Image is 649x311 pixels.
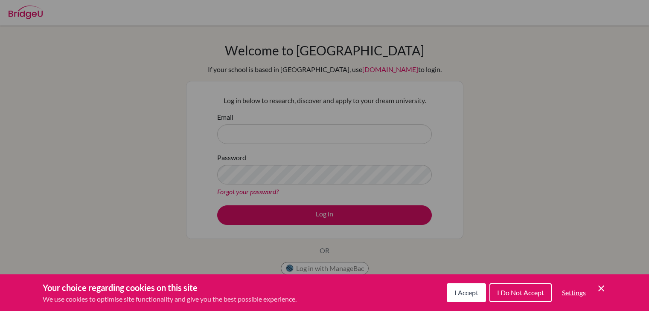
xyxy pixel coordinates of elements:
[489,283,552,302] button: I Do Not Accept
[562,288,586,297] span: Settings
[43,294,297,304] p: We use cookies to optimise site functionality and give you the best possible experience.
[596,283,606,294] button: Save and close
[454,288,478,297] span: I Accept
[43,281,297,294] h3: Your choice regarding cookies on this site
[497,288,544,297] span: I Do Not Accept
[555,284,593,301] button: Settings
[447,283,486,302] button: I Accept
